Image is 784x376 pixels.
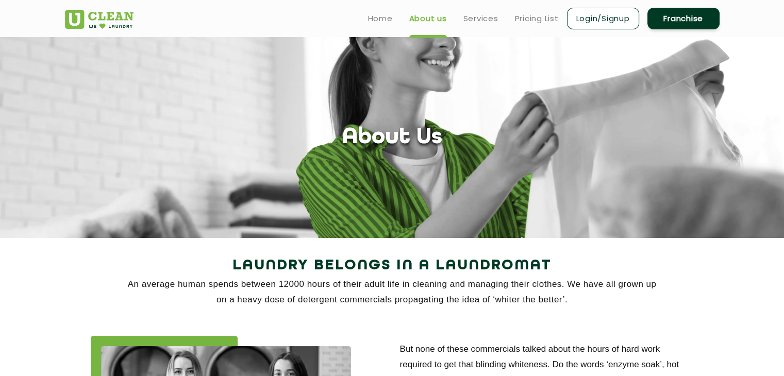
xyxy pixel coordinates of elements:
img: UClean Laundry and Dry Cleaning [65,10,134,29]
h2: Laundry Belongs in a Laundromat [65,253,720,278]
p: An average human spends between 12000 hours of their adult life in cleaning and managing their cl... [65,277,720,307]
h1: About Us [342,125,442,151]
a: Franchise [647,8,720,29]
a: Home [368,12,393,25]
a: Pricing List [515,12,559,25]
a: Services [463,12,498,25]
a: About us [409,12,447,25]
a: Login/Signup [567,8,639,29]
